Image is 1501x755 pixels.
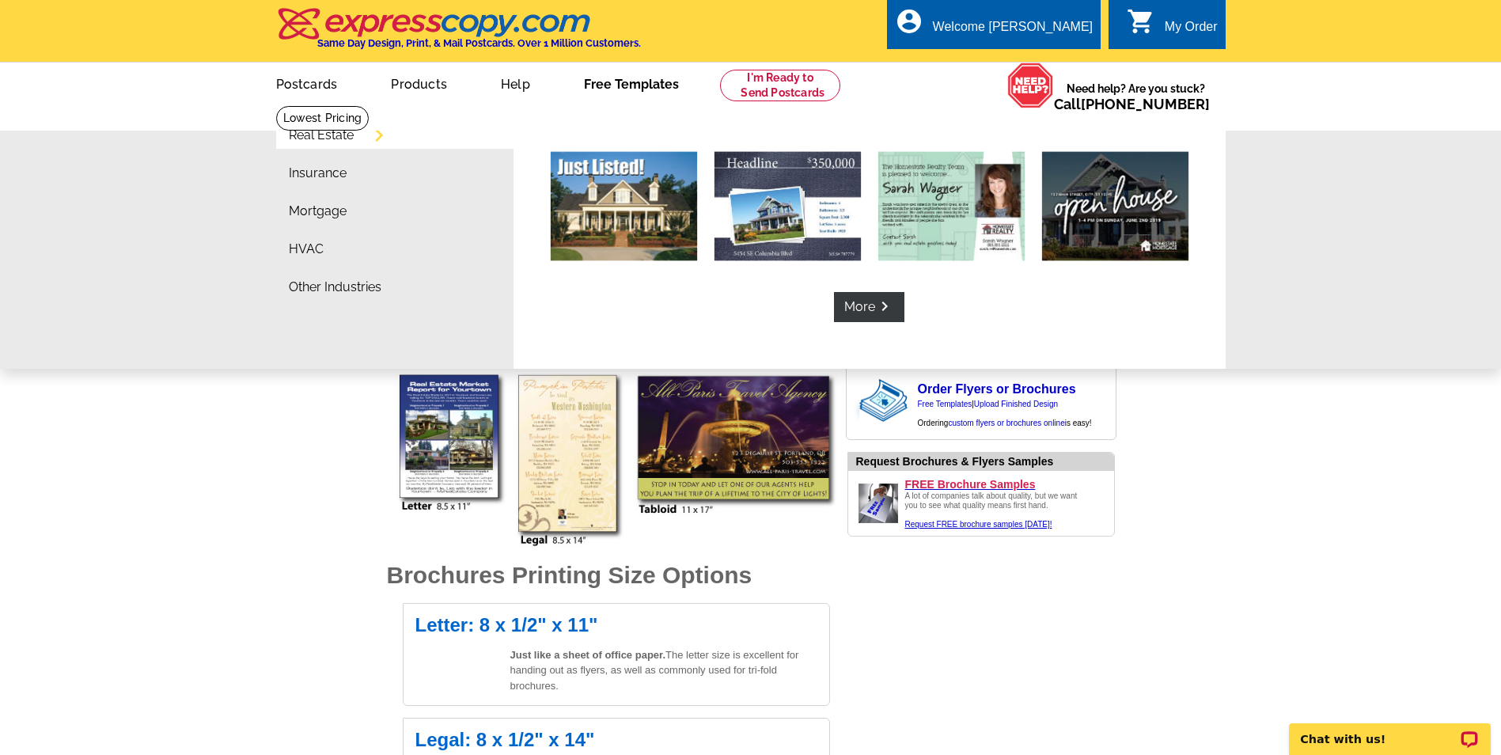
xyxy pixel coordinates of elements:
[559,64,704,101] a: Free Templates
[1041,152,1188,261] img: Open house
[859,374,915,427] img: stack of brochures with custom content
[289,243,324,256] a: HVAC
[476,64,555,101] a: Help
[289,205,347,218] a: Mortgage
[1081,96,1210,112] a: [PHONE_NUMBER]
[905,491,1087,529] div: A lot of companies talk about quality, but we want you to see what quality means first hand.
[415,730,817,749] h2: Legal: 8 x 1/2" x 14"
[918,400,972,408] a: Free Templates
[317,37,641,49] h4: Same Day Design, Print, & Mail Postcards. Over 1 Million Customers.
[834,292,904,322] a: Morekeyboard_arrow_right
[856,453,1114,470] div: Want to know how your brochure printing will look before you order it? Check our work.
[251,64,363,101] a: Postcards
[1165,20,1218,42] div: My Order
[395,374,838,548] img: full-color flyers and brochures
[918,400,1092,427] span: | Ordering is easy!
[1127,17,1218,37] a: shopping_cart My Order
[1127,7,1155,36] i: shopping_cart
[855,480,902,527] img: Request FREE samples of our brochures printing
[1279,705,1501,755] iframe: LiveChat chat widget
[714,152,860,261] img: Just sold
[366,64,472,101] a: Products
[918,382,1076,396] a: Order Flyers or Brochures
[289,167,347,180] a: Insurance
[510,649,666,661] span: Just like a sheet of office paper.
[550,152,696,261] img: Just listed
[289,281,381,294] a: Other Industries
[905,477,1108,491] a: FREE Brochure Samples
[877,152,1024,261] img: Market report
[387,563,830,587] h1: Brochures Printing Size Options
[415,616,817,635] h2: Letter: 8 x 1/2" x 11"
[895,7,923,36] i: account_circle
[1007,63,1054,108] img: help
[276,19,641,49] a: Same Day Design, Print, & Mail Postcards. Over 1 Million Customers.
[1054,96,1210,112] span: Call
[974,400,1058,408] a: Upload Finished Design
[289,129,354,142] a: Real Estate
[905,520,1052,529] a: Request FREE samples of our flyer & brochure printing.
[948,419,1064,427] a: custom flyers or brochures online
[933,20,1093,42] div: Welcome [PERSON_NAME]
[855,518,902,529] a: Request FREE samples of our brochures printing
[847,374,859,427] img: background image for brochures and flyers arrow
[510,647,817,694] p: The letter size is excellent for handing out as flyers, as well as commonly used for tri-fold bro...
[1054,81,1218,112] span: Need help? Are you stuck?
